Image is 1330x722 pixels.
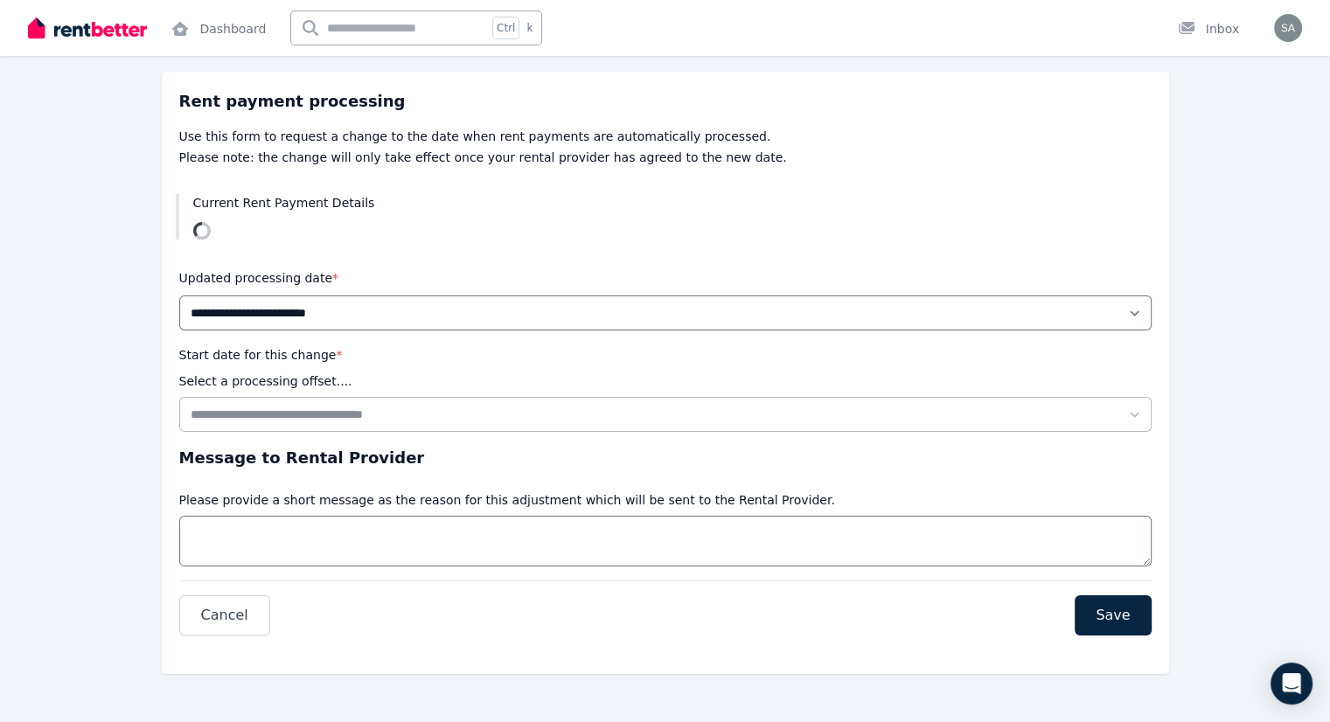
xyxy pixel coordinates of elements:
[1178,20,1239,38] div: Inbox
[179,149,1152,166] p: Please note: the change will only take effect once your rental provider has agreed to the new date.
[1274,14,1302,42] img: Samuel Bloodsworth
[179,595,270,635] button: Cancel
[179,491,835,509] p: Please provide a short message as the reason for this adjustment which will be sent to the Rental...
[1075,595,1151,635] button: Save
[179,89,1152,114] h3: Rent payment processing
[193,194,1155,212] h3: Current Rent Payment Details
[1096,605,1130,626] span: Save
[179,271,339,285] label: Updated processing date
[179,446,1152,470] h3: Message to Rental Provider
[179,128,1152,145] p: Use this form to request a change to the date when rent payments are automatically processed.
[179,348,343,362] label: Start date for this change
[1271,663,1313,705] div: Open Intercom Messenger
[179,372,352,390] p: Select a processing offset....
[28,15,147,41] img: RentBetter
[526,21,533,35] span: k
[492,17,519,39] span: Ctrl
[201,605,248,626] span: Cancel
